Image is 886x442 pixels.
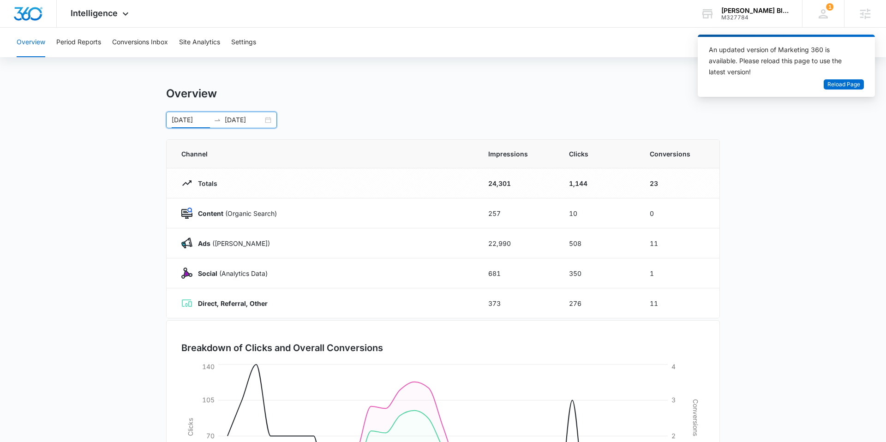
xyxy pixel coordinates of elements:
tspan: 105 [202,396,215,404]
tspan: 3 [671,396,676,404]
td: 23 [639,168,719,198]
div: account name [721,7,789,14]
img: Ads [181,238,192,249]
span: Impressions [488,149,547,159]
button: Reload Page [824,79,864,90]
tspan: Conversions [692,399,700,436]
input: End date [225,115,263,125]
span: to [214,116,221,124]
td: 11 [639,288,719,318]
span: swap-right [214,116,221,124]
div: An updated version of Marketing 360 is available. Please reload this page to use the latest version! [709,44,853,78]
td: 24,301 [477,168,558,198]
tspan: 4 [671,363,676,370]
td: 1 [639,258,719,288]
td: 276 [558,288,639,318]
td: 681 [477,258,558,288]
button: Site Analytics [179,28,220,57]
td: 1,144 [558,168,639,198]
strong: Direct, Referral, Other [198,299,268,307]
td: 10 [558,198,639,228]
strong: Content [198,209,223,217]
img: Social [181,268,192,279]
button: Overview [17,28,45,57]
td: 257 [477,198,558,228]
tspan: 70 [206,432,215,440]
p: (Analytics Data) [192,269,268,278]
p: ([PERSON_NAME]) [192,239,270,248]
tspan: 2 [671,432,676,440]
h1: Overview [166,87,217,101]
button: Settings [231,28,256,57]
img: Content [181,208,192,219]
h3: Breakdown of Clicks and Overall Conversions [181,341,383,355]
div: account id [721,14,789,21]
td: 508 [558,228,639,258]
td: 0 [639,198,719,228]
span: Channel [181,149,466,159]
tspan: 140 [202,363,215,370]
td: 22,990 [477,228,558,258]
div: notifications count [826,3,833,11]
span: Clicks [569,149,628,159]
span: 1 [826,3,833,11]
td: 350 [558,258,639,288]
input: Start date [172,115,210,125]
span: Conversions [650,149,705,159]
button: Period Reports [56,28,101,57]
p: Totals [192,179,217,188]
strong: Social [198,269,217,277]
p: (Organic Search) [192,209,277,218]
strong: Ads [198,239,210,247]
tspan: Clicks [186,418,194,436]
button: Conversions Inbox [112,28,168,57]
span: Reload Page [827,80,860,89]
td: 373 [477,288,558,318]
td: 11 [639,228,719,258]
span: Intelligence [71,8,118,18]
